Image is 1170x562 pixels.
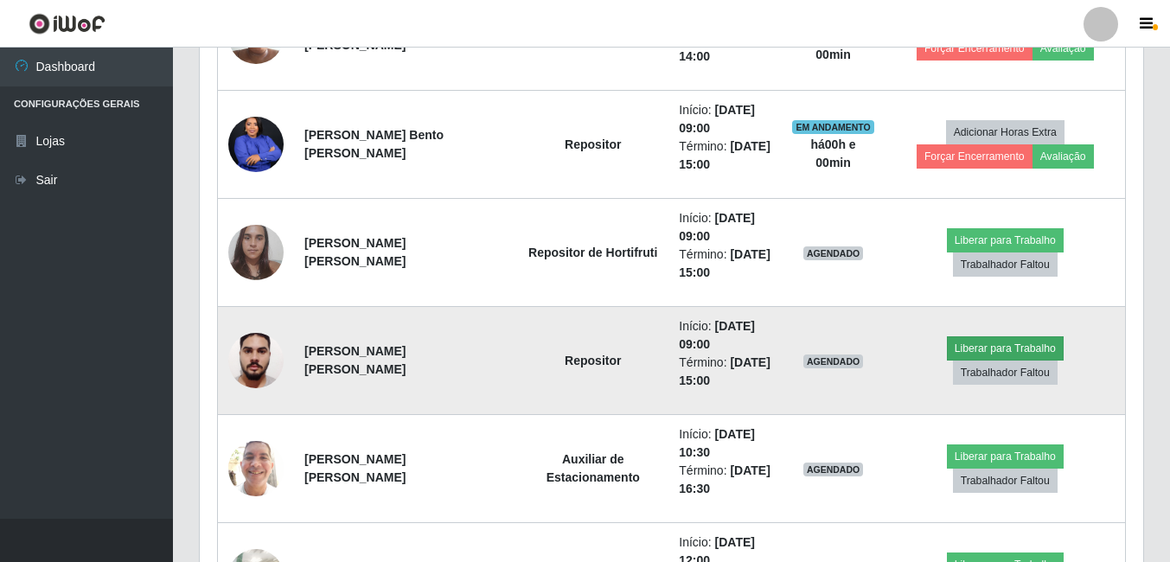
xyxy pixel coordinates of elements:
span: AGENDADO [803,354,864,368]
img: 1753350914768.jpeg [228,431,284,505]
strong: há 01 h e 00 min [810,29,855,61]
button: Trabalhador Faltou [953,361,1058,385]
time: [DATE] 09:00 [679,103,755,135]
strong: Auxiliar de Estacionamento [547,452,640,484]
button: Trabalhador Faltou [953,252,1058,277]
strong: [PERSON_NAME] [PERSON_NAME] [304,236,406,268]
li: Término: [679,462,770,498]
button: Liberar para Trabalho [947,444,1064,469]
button: Forçar Encerramento [917,36,1033,61]
li: Início: [679,101,770,137]
li: Início: [679,209,770,246]
strong: [PERSON_NAME] Bento [PERSON_NAME] [304,128,444,160]
span: AGENDADO [803,246,864,260]
img: CoreUI Logo [29,13,105,35]
strong: Repositor de Hortifruti [528,246,657,259]
span: AGENDADO [803,463,864,476]
button: Avaliação [1033,144,1094,169]
strong: Repositor [565,354,621,367]
li: Término: [679,29,770,66]
strong: [PERSON_NAME] [PERSON_NAME] [304,344,406,376]
strong: há 00 h e 00 min [810,137,855,169]
li: Início: [679,317,770,354]
strong: [PERSON_NAME] [PERSON_NAME] [304,452,406,484]
span: EM ANDAMENTO [792,120,874,134]
time: [DATE] 09:00 [679,211,755,243]
strong: Repositor [565,137,621,151]
img: 1741977061779.jpeg [228,110,284,179]
button: Avaliação [1033,36,1094,61]
img: 1750175754354.jpeg [228,323,284,397]
img: 1734444279146.jpeg [228,215,284,289]
li: Início: [679,425,770,462]
button: Adicionar Horas Extra [946,120,1065,144]
li: Término: [679,354,770,390]
time: [DATE] 09:00 [679,319,755,351]
button: Liberar para Trabalho [947,336,1064,361]
li: Término: [679,137,770,174]
button: Forçar Encerramento [917,144,1033,169]
button: Trabalhador Faltou [953,469,1058,493]
time: [DATE] 10:30 [679,427,755,459]
button: Liberar para Trabalho [947,228,1064,252]
li: Término: [679,246,770,282]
